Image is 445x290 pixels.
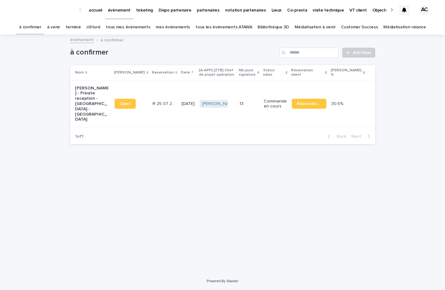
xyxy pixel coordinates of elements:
a: clôturé [86,20,100,35]
p: Nom [75,69,84,76]
a: Open [115,99,136,109]
a: [PERSON_NAME] [202,101,236,107]
p: R 25 07 2863 [153,100,178,107]
a: Médiatisation relance [383,20,426,35]
a: Powered By Stacker [207,279,238,283]
a: Médiatisation à venir [295,20,336,35]
button: Next [349,134,375,139]
div: AC [419,5,429,15]
a: à venir [47,20,60,35]
p: Réservation client [291,67,324,78]
h1: à confirmer [70,48,277,57]
p: Date [181,69,190,76]
p: [PERSON_NAME] [114,69,145,76]
p: 30.5% [331,100,344,107]
p: Nb jours signature [239,67,256,78]
span: Back [333,134,346,139]
p: Reservation [152,69,174,76]
span: Add New [353,50,371,55]
a: à confirmer [19,20,41,35]
p: à confirmer [101,36,124,43]
p: 1 of 1 [70,129,88,144]
p: [PERSON_NAME] % [331,67,362,78]
p: 13 [239,100,245,107]
span: Next [351,134,365,139]
span: Open [120,102,131,106]
a: tous mes événements [106,20,150,35]
a: tous les événements ATAWA [196,20,252,35]
span: Réservation [297,102,321,106]
a: mes événements [156,20,190,35]
tr: [PERSON_NAME] - Private reception - [GEOGRAPHIC_DATA] - [GEOGRAPHIC_DATA]OpenR 25 07 2863R 25 07 ... [70,80,375,127]
p: Statut sales [263,67,284,78]
a: terminé [66,20,81,35]
p: [DATE] [182,101,195,107]
p: [A-APP] [ZTB] Chef de projet opération [199,67,235,78]
input: Search [279,48,338,58]
a: événement [70,36,94,43]
a: Bibliothèque 3D [258,20,289,35]
a: Customer Success [341,20,378,35]
button: Back [323,134,349,139]
p: [PERSON_NAME] - Private reception - [GEOGRAPHIC_DATA] - [GEOGRAPHIC_DATA] [75,86,110,122]
p: Commande en cours [264,99,287,109]
a: Réservation [292,99,326,109]
img: Ls34BcGeRexTGTNfXpUC [12,4,73,16]
a: Add New [342,48,375,58]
